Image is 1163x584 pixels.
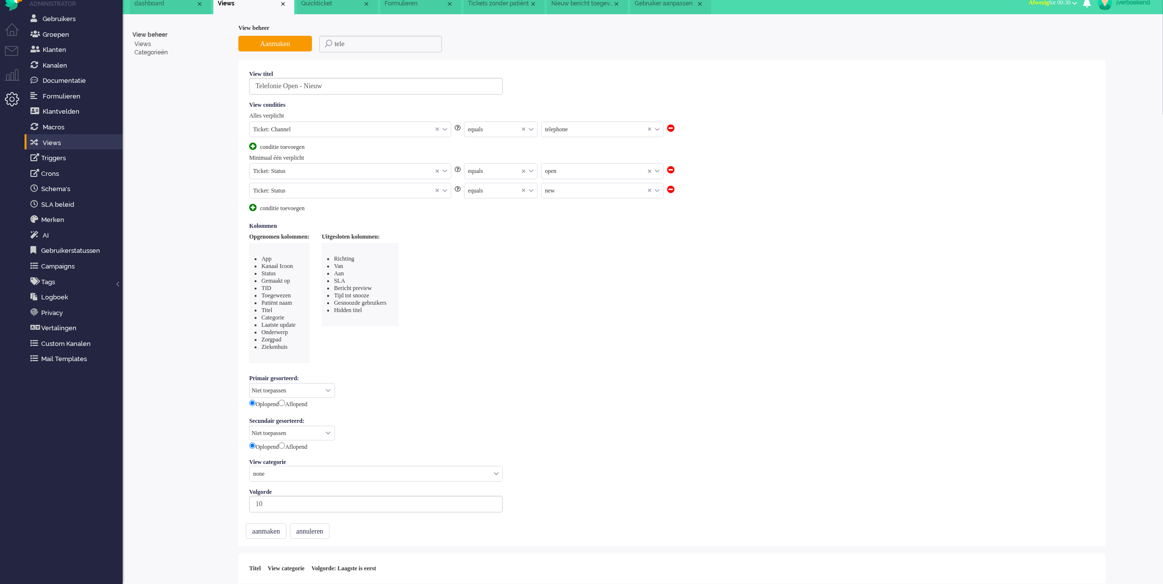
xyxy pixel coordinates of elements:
[334,285,372,292] span: Bericht preview
[28,137,123,148] a: Views
[5,92,27,114] li: Admin menu
[246,561,264,576] div: Titel
[28,91,123,101] a: Formulieren
[249,373,302,383] label: Primair gesorteerd:
[28,60,123,71] a: Kanalen
[5,69,27,91] li: Supervisor menu
[249,459,289,466] label: View categorie
[43,77,86,84] span: Documentatie
[249,440,1095,452] div: Oplopend Aflopend
[261,270,276,277] span: Status
[261,299,292,306] span: Patiënt naam
[5,23,27,45] li: Dashboard menu
[28,29,123,40] a: Groepen
[28,245,123,256] a: Gebruikerstatussen
[28,230,123,241] a: Ai
[261,255,272,262] span: App
[28,276,123,287] a: Tags
[334,270,344,277] span: Aan
[249,416,308,426] label: Secundair gesorteerd:
[238,24,1106,32] div: View beheer
[334,299,387,306] span: Gesnoozde gebruikers
[28,106,123,117] a: Klantvelden
[308,561,380,576] div: Volgorde: Laagste is eerst
[28,122,123,132] a: Macros
[334,307,362,314] span: Hidden titel
[238,36,312,51] button: Aanmaken
[246,523,286,539] button: aanmaken
[43,232,49,239] span: AI
[43,15,76,23] span: Gebruikers
[249,101,289,109] label: View condities
[28,338,123,349] a: Custom Kanalen
[28,353,123,364] a: Mail Templates
[249,204,323,212] div: conditie toevoegen
[249,488,275,496] label: Volgorde
[43,62,67,69] span: Kanalen
[249,143,323,151] div: conditie toevoegen
[334,263,343,269] span: Van
[334,255,354,262] span: Richting
[132,49,231,57] a: Categorieën
[249,71,277,78] label: View titel
[334,292,369,299] span: Tijd tot snooze
[28,152,123,163] a: Triggers
[28,214,123,225] a: Merken
[249,154,1095,162] div: Minimaal één verplicht
[319,36,442,52] input: Zoeken
[43,46,66,53] span: Klanten
[261,329,288,336] span: Onderwerp
[28,307,123,318] a: Privacy
[43,139,61,146] span: Views
[249,398,1095,409] div: Oplopend Aflopend
[261,314,284,321] span: Categorie
[43,123,64,131] span: Macros
[261,285,271,292] span: TID
[261,292,291,299] span: Toegewezen
[28,261,123,271] a: Campaigns
[261,307,272,314] span: Titel
[28,322,123,333] a: Vertalingen
[249,112,1095,120] div: Alles verplicht
[322,233,380,241] label: Uitgesloten kolommen:
[261,343,287,350] span: Ziekenhuis
[290,523,330,539] button: annuleren
[28,13,123,24] a: Gebruikers
[28,183,123,194] a: Schema's
[334,277,345,284] span: SLA
[264,561,308,576] div: View categorie
[132,40,231,49] a: Views
[28,292,123,302] a: Logboek
[249,222,281,230] label: Kolommen
[28,75,123,86] a: Documentatie
[132,32,231,38] h4: View beheer
[261,321,296,328] span: Laatste update
[28,44,123,55] a: Klanten
[43,108,79,115] span: Klantvelden
[249,233,310,241] label: Opgenomen kolommen:
[28,168,123,179] a: Crons
[261,277,290,284] span: Gemaakt op
[43,31,69,38] span: Groepen
[5,46,27,68] li: Tickets menu
[261,336,281,343] span: Zorgpad
[28,199,123,210] a: SLA beleid
[261,263,293,269] span: Kanaal Icoon
[43,93,80,100] span: Formulieren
